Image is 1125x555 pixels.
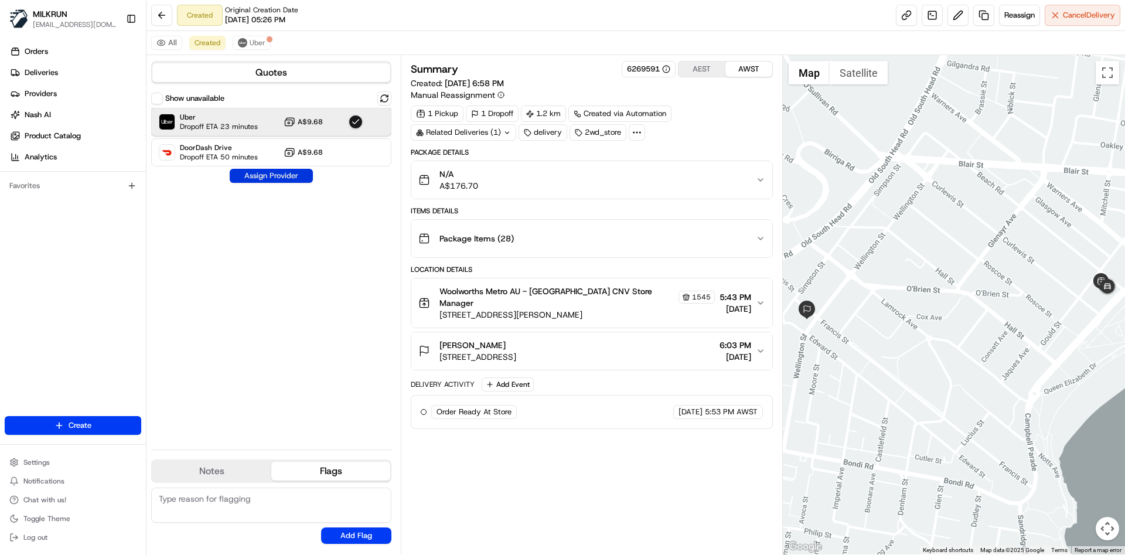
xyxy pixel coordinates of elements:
span: 5:43 PM [720,291,751,303]
span: 5:53 PM AWST [705,407,758,417]
div: 1 Pickup [411,105,463,122]
span: [DATE] [720,351,751,363]
button: Toggle Theme [5,510,141,527]
button: Manual Reassignment [411,89,504,101]
span: Woolworths Metro AU - [GEOGRAPHIC_DATA] CNV Store Manager [439,285,676,309]
a: Terms [1051,547,1068,553]
button: Show street map [789,61,830,84]
button: Settings [5,454,141,471]
button: Woolworths Metro AU - [GEOGRAPHIC_DATA] CNV Store Manager1545[STREET_ADDRESS][PERSON_NAME]5:43 PM... [411,278,772,328]
button: A$9.68 [284,116,323,128]
span: Created [195,38,220,47]
h3: Summary [411,64,458,74]
span: Dropoff ETA 23 minutes [180,122,258,131]
div: Package Details [411,148,772,157]
span: Original Creation Date [225,5,298,15]
img: uber-new-logo.jpeg [238,38,247,47]
span: 1545 [692,292,711,302]
span: Nash AI [25,110,51,120]
span: Product Catalog [25,131,81,141]
span: Notifications [23,476,64,486]
div: Favorites [5,176,141,195]
a: Open this area in Google Maps (opens a new window) [786,539,824,554]
span: A$9.68 [298,117,323,127]
span: Settings [23,458,50,467]
button: N/AA$176.70 [411,161,772,199]
div: Delivery Activity [411,380,475,389]
button: Uber [233,36,271,50]
a: Report a map error [1075,547,1121,553]
span: [DATE] 05:26 PM [225,15,285,25]
button: Add Flag [321,527,391,544]
a: Orders [5,42,146,61]
a: Analytics [5,148,146,166]
button: Chat with us! [5,492,141,508]
button: Toggle fullscreen view [1096,61,1119,84]
div: 2wd_store [570,124,626,141]
span: Log out [23,533,47,542]
img: Uber [159,114,175,130]
span: Create [69,420,91,431]
span: [DATE] [720,303,751,315]
a: Created via Automation [568,105,671,122]
button: All [151,36,182,50]
span: [PERSON_NAME] [439,339,506,351]
div: 1.2 km [521,105,566,122]
span: A$176.70 [439,180,478,192]
span: Dropoff ETA 50 minutes [180,152,258,162]
button: Assign Provider [230,169,313,183]
span: A$9.68 [298,148,323,157]
span: N/A [439,168,478,180]
a: Product Catalog [5,127,146,145]
button: Map camera controls [1096,517,1119,540]
span: Chat with us! [23,495,66,505]
div: 1 Dropoff [466,105,519,122]
img: MILKRUN [9,9,28,28]
span: [STREET_ADDRESS] [439,351,516,363]
a: Deliveries [5,63,146,82]
button: Created [189,36,226,50]
span: Orders [25,46,48,57]
img: DoorDash Drive [159,145,175,160]
button: MILKRUNMILKRUN[EMAIL_ADDRESS][DOMAIN_NAME] [5,5,121,33]
div: Items Details [411,206,772,216]
button: Flags [271,462,390,481]
button: 6269591 [627,64,670,74]
button: Reassign [999,5,1040,26]
span: Cancel Delivery [1063,10,1115,21]
button: [PERSON_NAME][STREET_ADDRESS]6:03 PM[DATE] [411,332,772,370]
span: 6:03 PM [720,339,751,351]
button: A$9.68 [284,147,323,158]
button: Package Items (28) [411,220,772,257]
span: Reassign [1004,10,1035,21]
button: Quotes [152,63,390,82]
button: Notifications [5,473,141,489]
button: Log out [5,529,141,546]
span: [DATE] 6:58 PM [445,78,504,88]
button: Create [5,416,141,435]
div: 2 [797,301,816,319]
button: Keyboard shortcuts [923,546,973,554]
a: Providers [5,84,146,103]
div: delivery [519,124,567,141]
span: Uber [180,113,258,122]
span: Providers [25,88,57,99]
span: Created: [411,77,504,89]
span: Analytics [25,152,57,162]
button: AWST [725,62,772,77]
button: [EMAIL_ADDRESS][DOMAIN_NAME] [33,20,117,29]
button: Show satellite imagery [830,61,888,84]
div: Location Details [411,265,772,274]
span: Deliveries [25,67,58,78]
button: Notes [152,462,271,481]
span: [DATE] [679,407,703,417]
button: MILKRUN [33,8,67,20]
button: AEST [679,62,725,77]
button: CancelDelivery [1045,5,1120,26]
span: Toggle Theme [23,514,70,523]
button: Add Event [482,377,534,391]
